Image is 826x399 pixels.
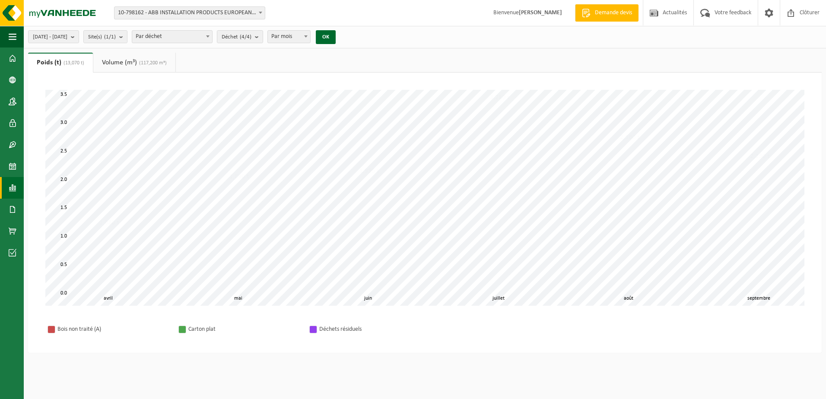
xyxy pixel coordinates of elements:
[33,31,67,44] span: [DATE] - [DATE]
[217,30,263,43] button: Déchet(4/4)
[28,30,79,43] button: [DATE] - [DATE]
[593,9,634,17] span: Demande devis
[240,34,251,40] count: (4/4)
[28,53,93,73] a: Poids (t)
[316,30,336,44] button: OK
[267,30,311,43] span: Par mois
[137,60,167,66] span: (117,200 m³)
[227,172,251,181] div: 1,890 t
[132,31,212,43] span: Par déchet
[222,31,251,44] span: Déchet
[488,93,512,102] div: 3,280 t
[104,34,116,40] count: (1/1)
[188,324,301,335] div: Carton plat
[93,53,175,73] a: Volume (m³)
[268,31,310,43] span: Par mois
[114,6,265,19] span: 10-798162 - ABB INSTALLATION PRODUCTS EUROPEAN CENTRE SA - HOUDENG-GOEGNIES
[748,152,772,161] div: 2,250 t
[575,4,639,22] a: Demande devis
[83,30,127,43] button: Site(s)(1/1)
[132,30,213,43] span: Par déchet
[57,324,170,335] div: Bois non traité (A)
[519,9,562,16] strong: [PERSON_NAME]
[97,218,121,227] div: 1,080 t
[88,31,116,44] span: Site(s)
[319,324,432,335] div: Déchets résiduels
[357,167,381,175] div: 1,990 t
[618,133,642,142] div: 2,580 t
[114,7,265,19] span: 10-798162 - ABB INSTALLATION PRODUCTS EUROPEAN CENTRE SA - HOUDENG-GOEGNIES
[61,60,84,66] span: (13,070 t)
